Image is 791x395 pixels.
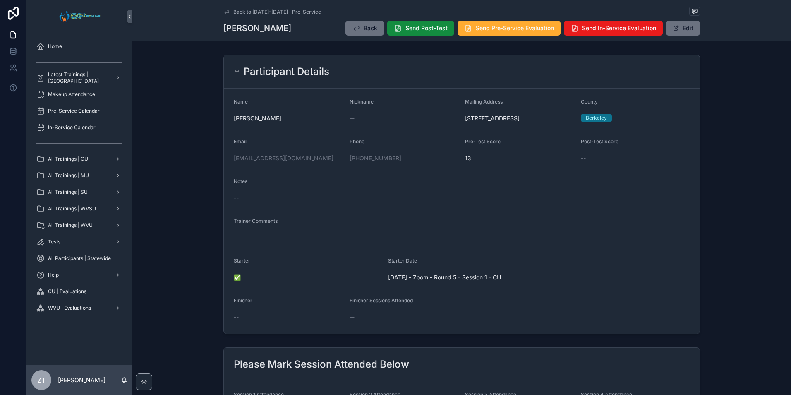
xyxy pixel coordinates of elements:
[48,108,100,114] span: Pre-Service Calendar
[31,168,127,183] a: All Trainings | MU
[234,138,247,145] span: Email
[31,201,127,216] a: All Trainings | WVSU
[48,156,88,162] span: All Trainings | CU
[350,154,401,162] a: [PHONE_NUMBER]
[234,194,239,202] span: --
[57,10,102,23] img: App logo
[48,305,91,311] span: WVU | Evaluations
[48,222,93,229] span: All Trainings | WVU
[48,255,111,262] span: All Participants | Statewide
[31,267,127,282] a: Help
[234,258,250,264] span: Starter
[26,33,132,326] div: scrollable content
[31,234,127,249] a: Tests
[223,22,291,34] h1: [PERSON_NAME]
[234,154,333,162] a: [EMAIL_ADDRESS][DOMAIN_NAME]
[581,99,598,105] span: County
[48,91,95,98] span: Makeup Attendance
[405,24,448,32] span: Send Post-Test
[234,358,409,371] h2: Please Mark Session Attended Below
[465,138,501,145] span: Pre-Test Score
[31,152,127,166] a: All Trainings | CU
[31,39,127,54] a: Home
[350,297,413,303] span: Finisher Sessions Attended
[31,218,127,233] a: All Trainings | WVU
[244,65,329,78] h2: Participant Details
[31,251,127,266] a: All Participants | Statewide
[465,114,574,123] span: [STREET_ADDRESS]
[350,138,364,145] span: Phone
[48,189,88,195] span: All Trainings | SU
[233,9,321,15] span: Back to [DATE]-[DATE] | Pre-Service
[234,99,248,105] span: Name
[223,9,321,15] a: Back to [DATE]-[DATE] | Pre-Service
[350,313,355,321] span: --
[31,104,127,118] a: Pre-Service Calendar
[581,138,618,145] span: Post-Test Score
[564,21,663,36] button: Send In-Service Evaluation
[345,21,384,36] button: Back
[31,185,127,200] a: All Trainings | SU
[48,71,108,84] span: Latest Trainings | [GEOGRAPHIC_DATA]
[31,87,127,102] a: Makeup Attendance
[465,154,574,162] span: 13
[476,24,554,32] span: Send Pre-Service Evaluation
[388,258,417,264] span: Starter Date
[48,205,96,212] span: All Trainings | WVSU
[234,297,252,303] span: Finisher
[458,21,561,36] button: Send Pre-Service Evaluation
[48,272,59,278] span: Help
[48,288,86,295] span: CU | Evaluations
[234,178,247,184] span: Notes
[350,99,374,105] span: Nickname
[31,120,127,135] a: In-Service Calendar
[48,172,89,179] span: All Trainings | MU
[48,124,96,131] span: In-Service Calendar
[234,234,239,242] span: --
[234,273,381,282] span: ✅
[581,154,586,162] span: --
[388,273,613,282] span: [DATE] - Zoom - Round 5 - Session 1 - CU
[234,313,239,321] span: --
[58,376,105,384] p: [PERSON_NAME]
[350,114,355,123] span: --
[582,24,656,32] span: Send In-Service Evaluation
[666,21,700,36] button: Edit
[387,21,454,36] button: Send Post-Test
[364,24,377,32] span: Back
[48,238,60,245] span: Tests
[37,375,46,385] span: ZT
[31,301,127,316] a: WVU | Evaluations
[234,114,343,123] span: [PERSON_NAME]
[586,114,607,122] div: Berkeley
[48,43,62,50] span: Home
[234,218,278,224] span: Trainer Comments
[465,99,503,105] span: Mailing Address
[31,284,127,299] a: CU | Evaluations
[31,70,127,85] a: Latest Trainings | [GEOGRAPHIC_DATA]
